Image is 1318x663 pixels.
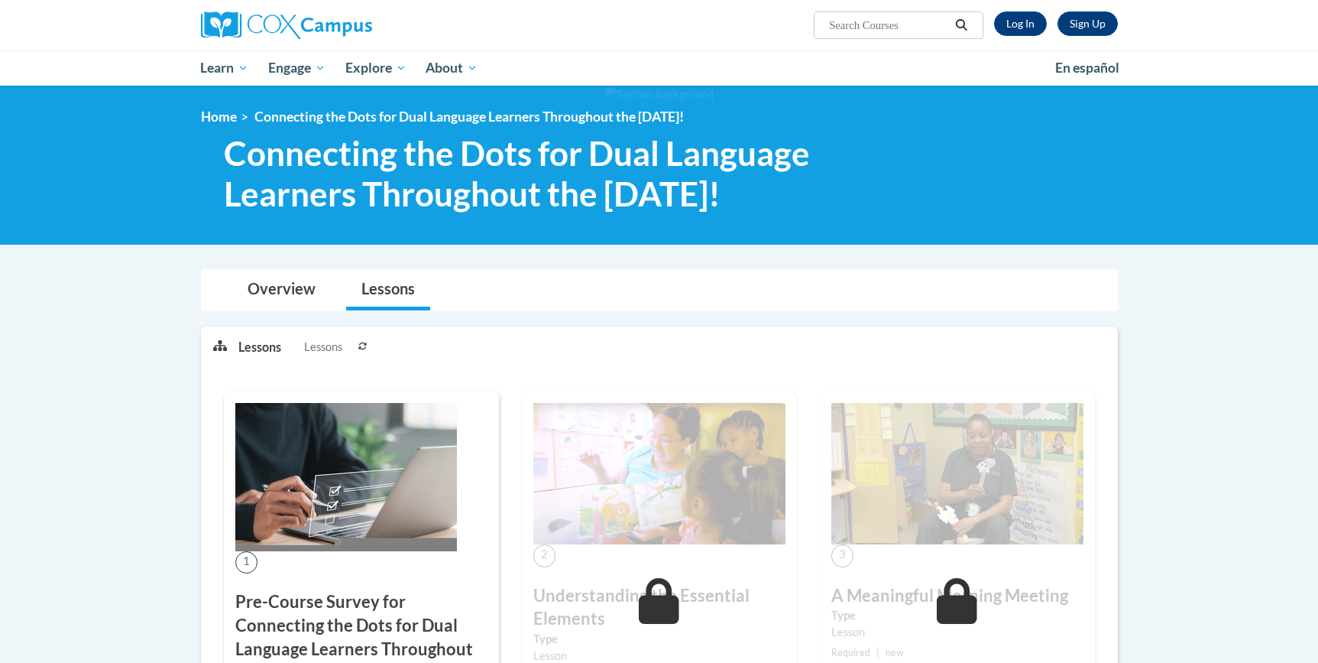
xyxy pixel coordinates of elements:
[831,624,1083,641] div: Lesson
[831,647,870,658] span: Required
[191,50,259,86] a: Learn
[258,50,335,86] a: Engage
[335,50,416,86] a: Explore
[1057,11,1118,36] a: Register
[886,647,904,658] span: new
[238,339,281,356] p: Lessons
[831,403,1083,545] img: Course Image
[950,16,973,34] button: Search
[831,544,853,567] span: 3
[416,50,487,86] a: About
[533,631,785,648] label: Type
[1045,52,1129,84] a: En español
[235,551,257,574] span: 1
[994,11,1047,36] a: Log In
[876,647,879,658] span: |
[346,270,430,310] a: Lessons
[831,607,1083,624] label: Type
[232,270,331,310] a: Overview
[605,86,714,103] img: Section background
[533,544,555,567] span: 2
[201,11,491,39] a: Cox Campus
[235,403,457,551] img: Course Image
[201,109,237,125] a: Home
[268,59,325,77] span: Engage
[426,59,478,77] span: About
[533,403,785,545] img: Course Image
[178,50,1141,86] div: Main menu
[224,133,906,214] span: Connecting the Dots for Dual Language Learners Throughout the [DATE]!
[304,339,342,356] span: Lessons
[827,16,950,34] input: Search Courses
[345,59,406,77] span: Explore
[254,109,684,125] span: Connecting the Dots for Dual Language Learners Throughout the [DATE]!
[831,584,1083,608] h3: A Meaningful Morning Meeting
[201,11,372,39] img: Cox Campus
[200,59,248,77] span: Learn
[1055,60,1119,76] span: En español
[533,584,785,632] h3: Understanding the Essential Elements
